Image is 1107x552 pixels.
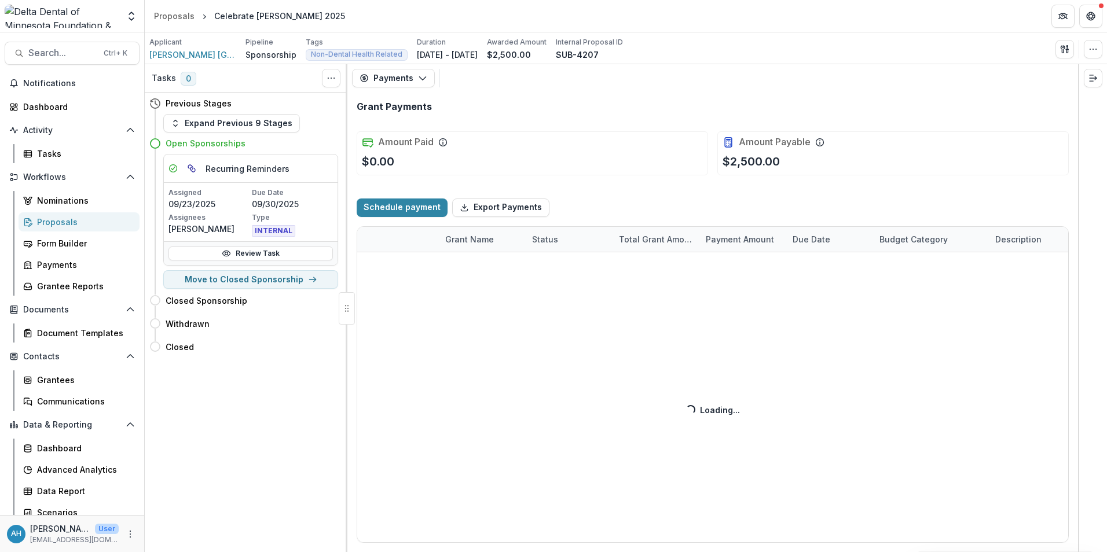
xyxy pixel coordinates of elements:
div: Grantee Reports [37,280,130,292]
a: Payments [19,255,140,274]
p: Due Date [252,187,333,198]
button: Search... [5,42,140,65]
div: Ctrl + K [101,47,130,60]
span: Search... [28,47,97,58]
a: Tasks [19,144,140,163]
h4: Closed Sponsorship [166,295,247,307]
button: Open Data & Reporting [5,415,140,434]
button: Open Activity [5,121,140,139]
span: Workflows [23,172,121,182]
button: Get Help [1079,5,1102,28]
h4: Open Sponsorships [166,137,245,149]
a: Document Templates [19,323,140,343]
p: Assigned [168,187,250,198]
p: Pipeline [245,37,273,47]
h4: Closed [166,341,194,353]
a: Review Task [168,246,333,260]
button: Move to Closed Sponsorship [163,270,338,289]
button: Partners [1051,5,1075,28]
a: Grantees [19,370,140,389]
a: Nominations [19,191,140,210]
p: Sponsorship [245,49,296,61]
a: [PERSON_NAME] [GEOGRAPHIC_DATA] [149,49,236,61]
a: Dashboard [5,97,140,116]
div: Celebrate [PERSON_NAME] 2025 [214,10,345,22]
div: Proposals [37,216,130,228]
button: Toggle View Cancelled Tasks [322,69,340,87]
div: Scenarios [37,506,130,518]
button: Open entity switcher [123,5,140,28]
a: Scenarios [19,503,140,522]
button: Payments [352,69,435,87]
h4: Withdrawn [166,318,210,330]
span: Non-Dental Health Related [311,50,402,58]
p: Type [252,212,333,223]
div: Tasks [37,148,130,160]
span: Data & Reporting [23,420,121,430]
div: Annessa Hicks [11,530,21,538]
button: Expand Previous 9 Stages [163,114,300,133]
p: SUB-4207 [556,49,599,61]
div: Dashboard [23,101,130,113]
div: Dashboard [37,442,130,454]
h2: Amount Payable [739,137,811,148]
a: Advanced Analytics [19,460,140,479]
a: Data Report [19,481,140,501]
p: Applicant [149,37,182,47]
p: Internal Proposal ID [556,37,623,47]
p: 09/30/2025 [252,198,333,210]
a: Proposals [19,212,140,231]
p: 09/23/2025 [168,198,250,210]
p: [PERSON_NAME] [30,522,90,535]
div: Communications [37,395,130,407]
div: Payments [37,259,130,271]
h4: Previous Stages [166,97,232,109]
a: Communications [19,392,140,411]
p: Tags [306,37,323,47]
span: Notifications [23,79,135,89]
div: Grantees [37,374,130,386]
p: Assignees [168,212,250,223]
p: [PERSON_NAME] [168,223,250,235]
a: Grantee Reports [19,277,140,296]
p: [DATE] - [DATE] [417,49,478,61]
div: Advanced Analytics [37,463,130,476]
p: $0.00 [362,153,394,170]
button: Open Workflows [5,168,140,186]
p: $2,500.00 [723,153,780,170]
div: Data Report [37,485,130,497]
h5: Recurring Reminders [206,163,289,175]
a: Form Builder [19,234,140,253]
span: Documents [23,305,121,315]
img: Delta Dental of Minnesota Foundation & Community Giving logo [5,5,119,28]
h3: Tasks [152,73,176,83]
span: Activity [23,126,121,135]
button: Notifications [5,74,140,93]
p: [EMAIL_ADDRESS][DOMAIN_NAME] [30,535,119,545]
span: 0 [181,72,196,86]
p: User [95,524,119,534]
a: Dashboard [19,439,140,458]
button: More [123,527,137,541]
button: Open Documents [5,300,140,319]
div: Nominations [37,194,130,207]
h2: Amount Paid [378,137,434,148]
a: Proposals [149,8,199,24]
button: Open Contacts [5,347,140,366]
span: Contacts [23,352,121,362]
div: Proposals [154,10,195,22]
button: Expand right [1084,69,1102,87]
p: Awarded Amount [487,37,547,47]
div: Form Builder [37,237,130,249]
p: Duration [417,37,446,47]
h2: Grant Payments [357,101,432,112]
button: View dependent tasks [182,159,201,178]
p: $2,500.00 [487,49,531,61]
nav: breadcrumb [149,8,350,24]
div: Document Templates [37,327,130,339]
span: INTERNAL [252,225,295,237]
